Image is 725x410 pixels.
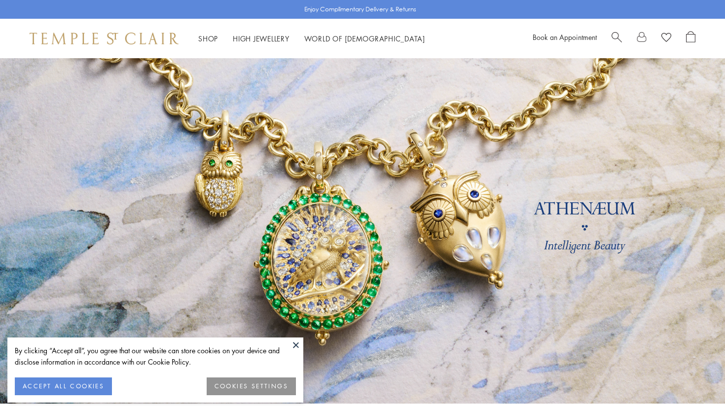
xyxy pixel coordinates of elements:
a: ShopShop [198,34,218,43]
a: Search [612,31,622,46]
div: By clicking “Accept all”, you agree that our website can store cookies on your device and disclos... [15,345,296,368]
nav: Main navigation [198,33,425,45]
a: World of [DEMOGRAPHIC_DATA]World of [DEMOGRAPHIC_DATA] [304,34,425,43]
a: Open Shopping Bag [686,31,695,46]
iframe: Gorgias live chat messenger [676,364,715,400]
button: COOKIES SETTINGS [207,377,296,395]
button: ACCEPT ALL COOKIES [15,377,112,395]
a: High JewelleryHigh Jewellery [233,34,290,43]
a: View Wishlist [661,31,671,46]
img: Temple St. Clair [30,33,179,44]
a: Book an Appointment [533,32,597,42]
p: Enjoy Complimentary Delivery & Returns [304,4,416,14]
